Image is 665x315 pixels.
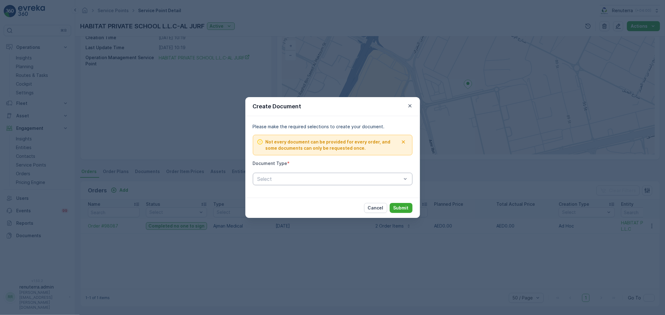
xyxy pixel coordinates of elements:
p: Select [258,175,402,183]
p: Please make the required selections to create your document. [253,124,412,130]
span: Not every document can be provided for every order, and some documents can only be requested once. [266,139,398,151]
p: Cancel [368,205,383,211]
p: Create Document [253,102,301,111]
p: Submit [393,205,409,211]
label: Document Type [253,161,287,166]
button: Submit [390,203,412,213]
button: Cancel [364,203,387,213]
